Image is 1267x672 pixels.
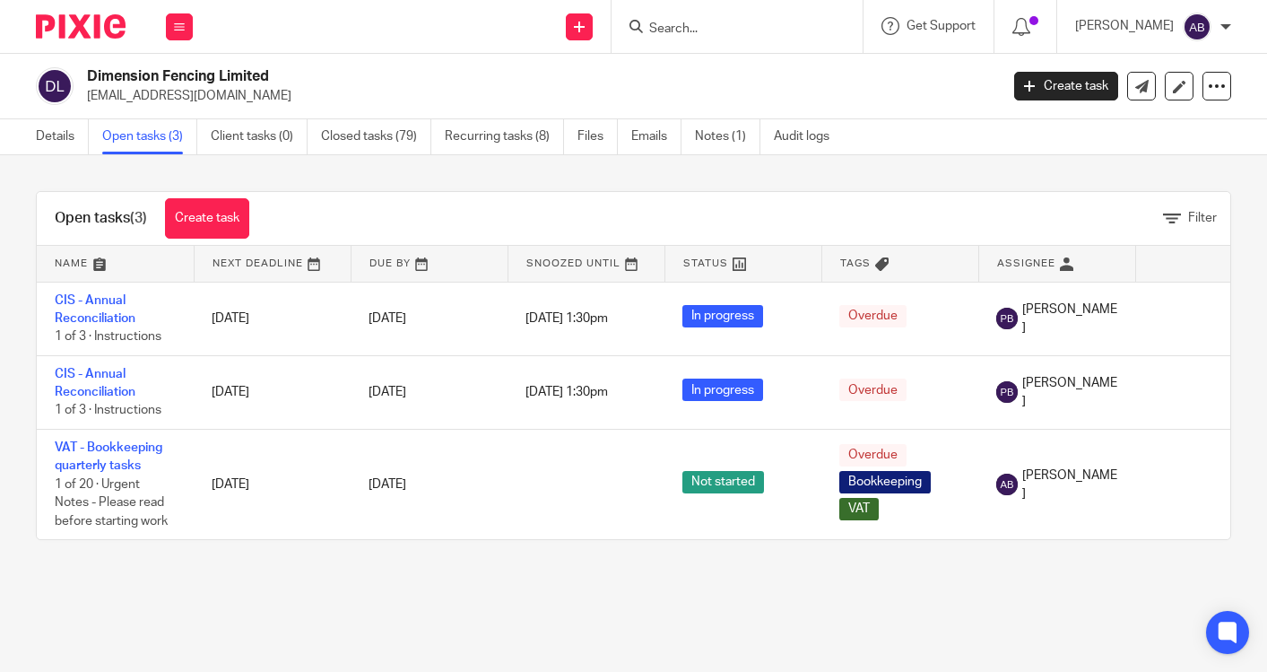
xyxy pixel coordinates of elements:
span: Overdue [839,305,907,327]
span: [DATE] [369,386,406,398]
img: svg%3E [1183,13,1211,41]
span: (3) [130,211,147,225]
a: VAT - Bookkeeping quarterly tasks [55,441,162,472]
a: Audit logs [774,119,843,154]
span: [DATE] 1:30pm [525,386,608,398]
a: Files [577,119,618,154]
td: [DATE] [194,429,351,539]
p: [EMAIL_ADDRESS][DOMAIN_NAME] [87,87,987,105]
img: svg%3E [996,308,1018,329]
span: [DATE] 1:30pm [525,312,608,325]
td: [DATE] [194,282,351,355]
a: Create task [165,198,249,239]
span: In progress [682,305,763,327]
span: Tags [840,258,871,268]
span: [DATE] [369,312,406,325]
img: svg%3E [36,67,74,105]
a: Recurring tasks (8) [445,119,564,154]
a: Emails [631,119,681,154]
span: 1 of 20 · Urgent Notes - Please read before starting work [55,478,168,528]
span: [PERSON_NAME] [1022,467,1117,503]
span: Status [683,258,728,268]
span: Overdue [839,444,907,467]
span: [DATE] [369,478,406,491]
span: In progress [682,379,763,401]
span: Filter [1188,212,1217,224]
img: svg%3E [996,474,1018,495]
a: CIS - Annual Reconciliation [55,294,135,325]
img: Pixie [36,14,126,39]
a: Closed tasks (79) [321,119,431,154]
img: svg%3E [996,381,1018,403]
span: Bookkeeping [839,471,931,493]
span: Not started [682,471,764,493]
a: CIS - Annual Reconciliation [55,368,135,398]
td: [DATE] [194,355,351,429]
p: [PERSON_NAME] [1075,17,1174,35]
a: Open tasks (3) [102,119,197,154]
span: [PERSON_NAME] [1022,374,1117,411]
span: [PERSON_NAME] [1022,301,1117,337]
input: Search [647,22,809,38]
a: Notes (1) [695,119,760,154]
h1: Open tasks [55,209,147,228]
h2: Dimension Fencing Limited [87,67,807,86]
span: 1 of 3 · Instructions [55,330,161,343]
span: 1 of 3 · Instructions [55,405,161,417]
span: VAT [839,498,879,520]
a: Create task [1014,72,1118,100]
a: Client tasks (0) [211,119,308,154]
a: Details [36,119,89,154]
span: Overdue [839,379,907,401]
span: Snoozed Until [526,258,620,268]
span: Get Support [907,20,976,32]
